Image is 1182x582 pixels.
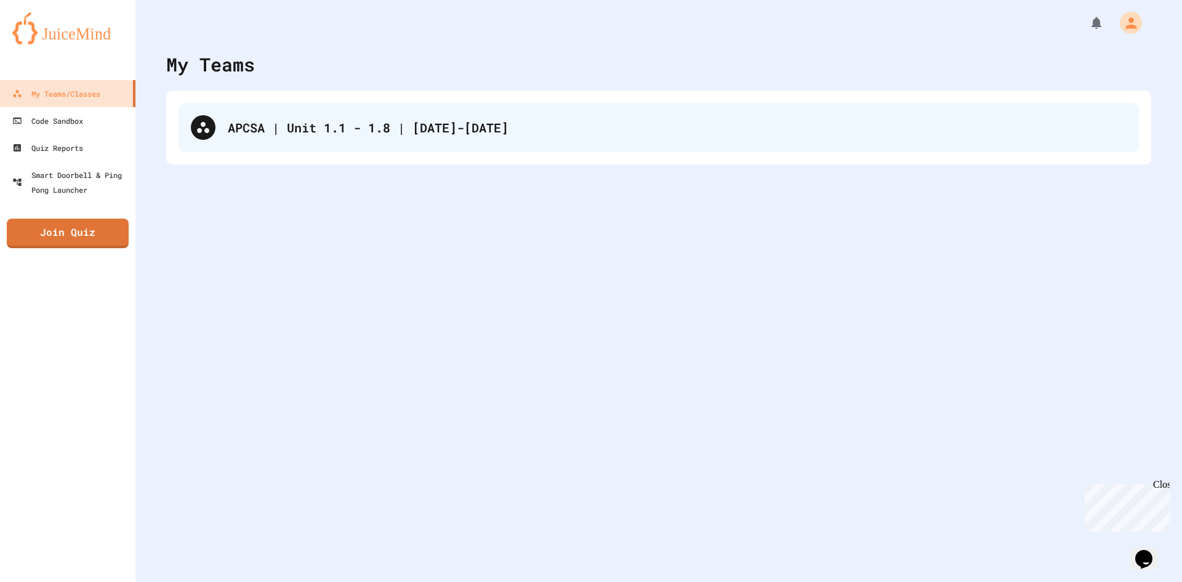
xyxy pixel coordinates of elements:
iframe: chat widget [1080,479,1170,531]
div: Code Sandbox [12,113,83,128]
div: Chat with us now!Close [5,5,85,78]
div: My Teams/Classes [12,86,100,101]
iframe: chat widget [1130,533,1170,570]
div: APCSA | Unit 1.1 - 1.8 | [DATE]-[DATE] [228,118,1127,137]
div: My Notifications [1066,12,1107,33]
a: Join Quiz [7,219,129,248]
div: APCSA | Unit 1.1 - 1.8 | [DATE]-[DATE] [179,103,1139,152]
div: Smart Doorbell & Ping Pong Launcher [12,168,131,197]
div: Quiz Reports [12,140,83,155]
div: My Account [1107,9,1145,37]
img: logo-orange.svg [12,12,123,44]
div: My Teams [166,51,255,78]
